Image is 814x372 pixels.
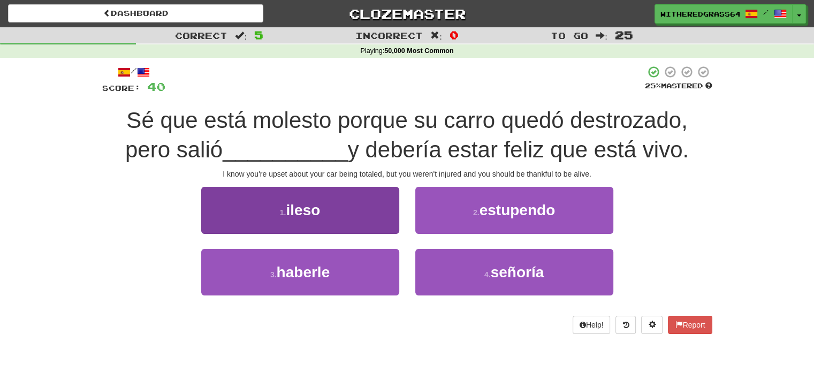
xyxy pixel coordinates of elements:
[355,30,423,41] span: Incorrect
[645,81,712,91] div: Mastered
[573,316,611,334] button: Help!
[201,187,399,233] button: 1.ileso
[223,137,348,162] span: __________
[596,31,607,40] span: :
[102,65,165,79] div: /
[348,137,689,162] span: y debería estar feliz que está vivo.
[254,28,263,41] span: 5
[415,187,613,233] button: 2.estupendo
[615,316,636,334] button: Round history (alt+y)
[175,30,227,41] span: Correct
[660,9,740,19] span: WitheredGrass6488
[384,47,453,55] strong: 50,000 Most Common
[201,249,399,295] button: 3.haberle
[473,208,480,217] small: 2 .
[102,83,141,93] span: Score:
[430,31,442,40] span: :
[668,316,712,334] button: Report
[279,4,535,23] a: Clozemaster
[270,270,277,279] small: 3 .
[147,80,165,93] span: 40
[235,31,247,40] span: :
[645,81,661,90] span: 25 %
[450,28,459,41] span: 0
[615,28,633,41] span: 25
[763,9,769,16] span: /
[102,169,712,179] div: I know you're upset about your car being totaled, but you weren't injured and you should be thank...
[8,4,263,22] a: Dashboard
[551,30,588,41] span: To go
[277,264,330,280] span: haberle
[286,202,320,218] span: ileso
[415,249,613,295] button: 4.señoría
[480,202,556,218] span: estupendo
[655,4,793,24] a: WitheredGrass6488 /
[280,208,286,217] small: 1 .
[491,264,544,280] span: señoría
[125,108,688,162] span: Sé que está molesto porque su carro quedó destrozado, pero salió
[484,270,491,279] small: 4 .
